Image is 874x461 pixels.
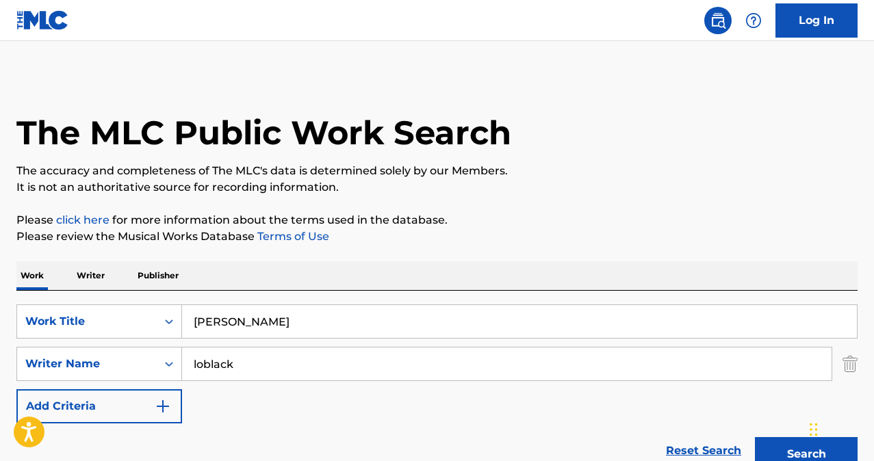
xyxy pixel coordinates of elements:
a: click here [56,213,110,226]
h1: The MLC Public Work Search [16,112,511,153]
p: Please for more information about the terms used in the database. [16,212,858,228]
iframe: Chat Widget [806,395,874,461]
img: MLC Logo [16,10,69,30]
p: Publisher [133,261,183,290]
img: 9d2ae6d4665cec9f34b9.svg [155,398,171,414]
div: Help [740,7,767,34]
img: search [710,12,726,29]
p: Work [16,261,48,290]
p: The accuracy and completeness of The MLC's data is determined solely by our Members. [16,163,858,179]
div: Drag [810,409,818,450]
p: Please review the Musical Works Database [16,228,858,245]
a: Public Search [704,7,732,34]
p: It is not an authoritative source for recording information. [16,179,858,196]
a: Terms of Use [255,230,329,243]
p: Writer [73,261,109,290]
button: Add Criteria [16,389,182,423]
div: Writer Name [25,356,149,372]
a: Log In [775,3,858,38]
img: help [745,12,762,29]
div: Work Title [25,313,149,330]
img: Delete Criterion [843,347,858,381]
